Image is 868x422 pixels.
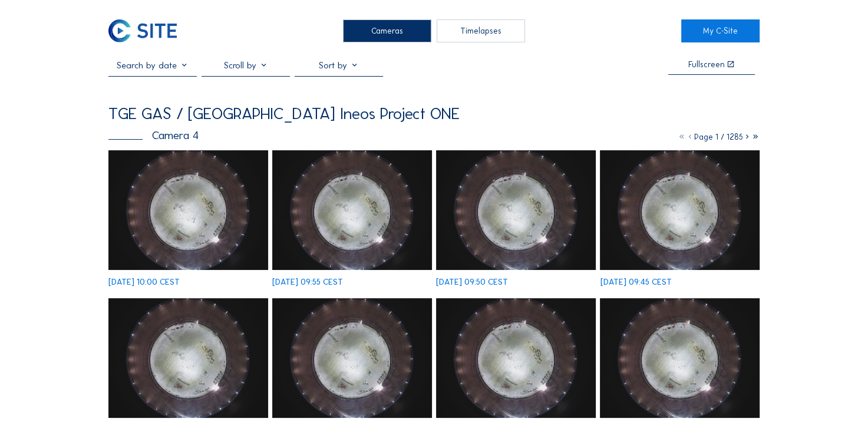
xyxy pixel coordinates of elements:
img: C-SITE Logo [108,19,177,42]
img: image_52676105 [600,150,759,270]
div: Timelapses [437,19,525,42]
input: Search by date 󰅀 [108,60,197,71]
img: image_52676029 [108,298,268,418]
img: image_52676256 [436,150,595,270]
div: [DATE] 10:00 CEST [108,278,180,286]
div: [DATE] 09:50 CEST [436,278,508,286]
img: image_52675720 [436,298,595,418]
div: Cameras [343,19,431,42]
div: Camera 4 [108,130,199,141]
span: Page 1 / 1285 [694,132,743,142]
img: image_52676555 [108,150,268,270]
div: Fullscreen [688,61,725,69]
img: image_52676411 [272,150,431,270]
div: TGE GAS / [GEOGRAPHIC_DATA] Ineos Project ONE [108,105,460,122]
a: My C-Site [681,19,760,42]
div: [DATE] 09:55 CEST [272,278,343,286]
img: image_52675567 [600,298,759,418]
div: [DATE] 09:45 CEST [600,278,671,286]
a: C-SITE Logo [108,19,187,42]
img: image_52675869 [272,298,431,418]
